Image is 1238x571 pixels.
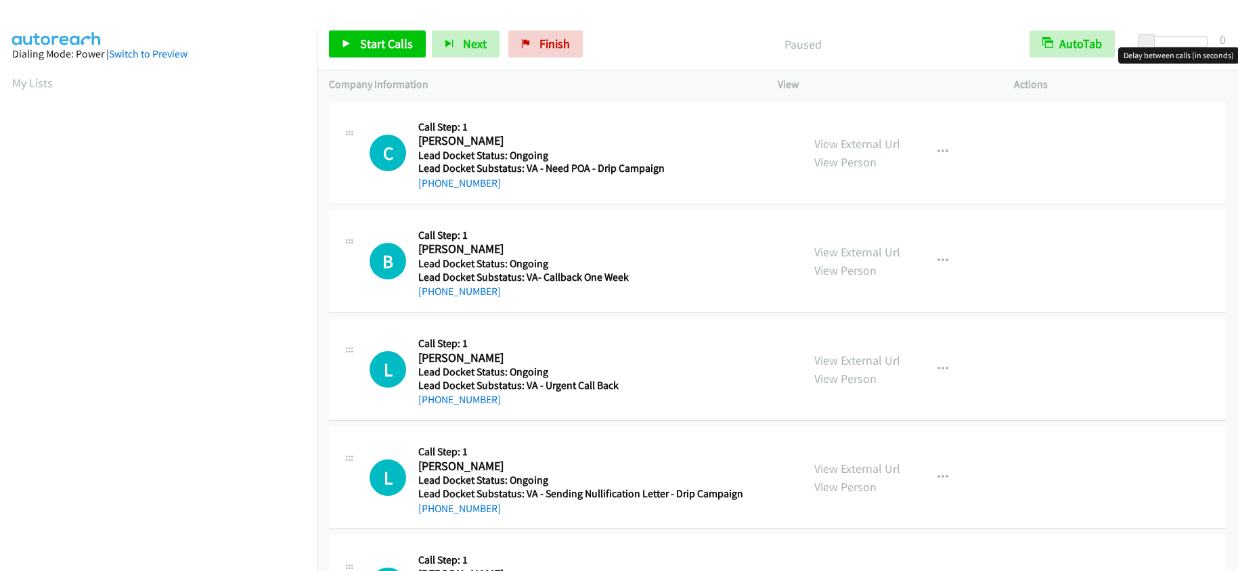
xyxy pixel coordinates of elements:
[370,351,406,388] h1: L
[370,459,406,496] h1: L
[12,75,53,91] a: My Lists
[814,244,900,260] a: View External Url
[1220,30,1226,49] div: 0
[601,35,1005,53] p: Paused
[418,120,738,134] h5: Call Step: 1
[418,285,501,298] a: [PHONE_NUMBER]
[418,474,743,487] h5: Lead Docket Status: Ongoing
[329,30,426,58] a: Start Calls
[370,243,406,279] div: The call is yet to be attempted
[418,242,738,257] h2: [PERSON_NAME]
[360,36,413,51] span: Start Calls
[370,459,406,496] div: The call is yet to be attempted
[418,487,743,501] h5: Lead Docket Substatus: VA - Sending Nullification Letter - Drip Campaign
[418,162,738,175] h5: Lead Docket Substatus: VA - Need POA - Drip Campaign
[508,30,583,58] a: Finish
[370,243,406,279] h1: B
[814,479,877,495] a: View Person
[418,257,738,271] h5: Lead Docket Status: Ongoing
[418,365,738,379] h5: Lead Docket Status: Ongoing
[370,135,406,171] div: The call is yet to be attempted
[432,30,500,58] button: Next
[418,149,738,162] h5: Lead Docket Status: Ongoing
[1030,30,1115,58] button: AutoTab
[814,352,900,368] a: View External Url
[814,136,900,152] a: View External Url
[778,76,990,93] p: View
[418,379,738,392] h5: Lead Docket Substatus: VA - Urgent Call Back
[539,36,570,51] span: Finish
[463,36,487,51] span: Next
[418,350,738,366] h2: [PERSON_NAME]
[370,135,406,171] h1: C
[418,459,738,474] h2: [PERSON_NAME]
[418,553,738,567] h5: Call Step: 1
[418,133,738,149] h2: [PERSON_NAME]
[418,229,738,242] h5: Call Step: 1
[418,445,743,459] h5: Call Step: 1
[1014,76,1226,93] p: Actions
[418,502,501,515] a: [PHONE_NUMBER]
[814,262,877,278] a: View Person
[418,393,501,406] a: [PHONE_NUMBER]
[418,271,738,284] h5: Lead Docket Substatus: VA- Callback One Week
[814,371,877,386] a: View Person
[814,154,877,170] a: View Person
[109,47,187,60] a: Switch to Preview
[418,337,738,350] h5: Call Step: 1
[329,76,753,93] p: Company Information
[12,46,305,62] div: Dialing Mode: Power |
[370,351,406,388] div: The call is yet to be attempted
[418,177,501,189] a: [PHONE_NUMBER]
[814,461,900,476] a: View External Url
